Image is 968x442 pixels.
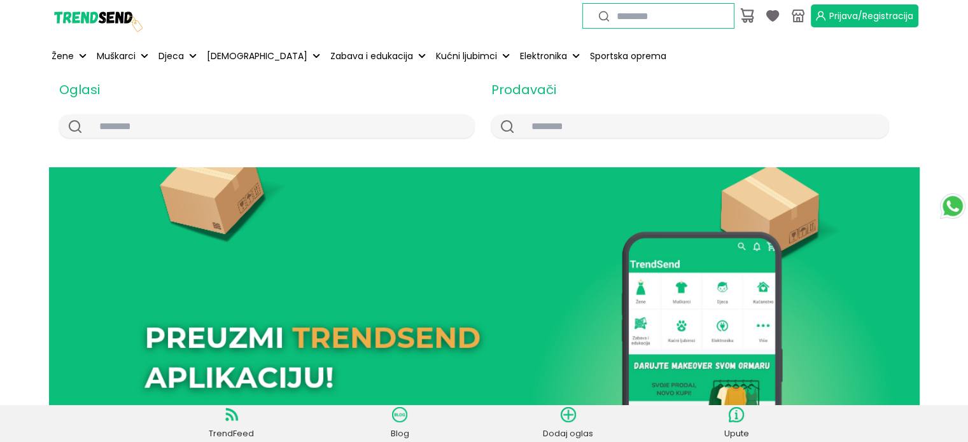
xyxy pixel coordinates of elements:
[540,407,597,440] a: Dodaj oglas
[330,50,413,63] p: Zabava i edukacija
[97,50,136,63] p: Muškarci
[371,407,428,440] a: Blog
[811,4,918,27] button: Prijava/Registracija
[207,50,307,63] p: [DEMOGRAPHIC_DATA]
[708,407,765,440] a: Upute
[517,42,582,70] button: Elektronika
[829,10,913,22] span: Prijava/Registracija
[158,50,184,63] p: Djeca
[540,427,597,440] p: Dodaj oglas
[59,80,474,99] h2: Oglasi
[708,427,765,440] p: Upute
[52,50,74,63] p: Žene
[203,427,260,440] p: TrendFeed
[49,42,89,70] button: Žene
[94,42,151,70] button: Muškarci
[371,427,428,440] p: Blog
[156,42,199,70] button: Djeca
[520,50,567,63] p: Elektronika
[203,407,260,440] a: TrendFeed
[328,42,428,70] button: Zabava i edukacija
[433,42,512,70] button: Kućni ljubimci
[436,50,497,63] p: Kućni ljubimci
[204,42,323,70] button: [DEMOGRAPHIC_DATA]
[587,42,669,70] a: Sportska oprema
[491,80,889,99] h2: Prodavači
